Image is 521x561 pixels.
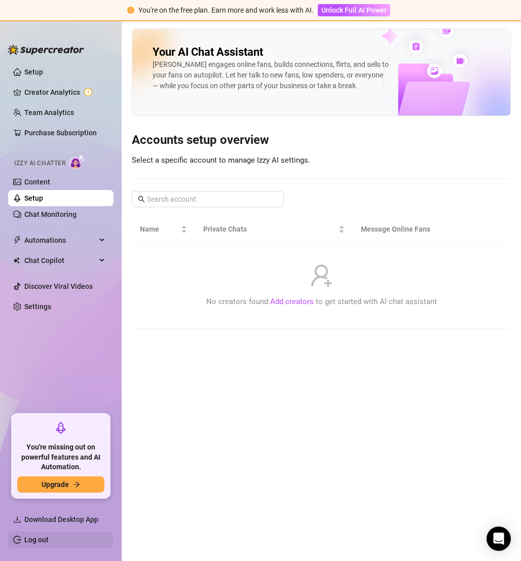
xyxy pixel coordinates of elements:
th: Private Chats [195,215,353,243]
a: Log out [24,536,49,544]
a: Creator Analytics exclamation-circle [24,84,105,100]
h3: Accounts setup overview [132,132,511,148]
img: ai-chatter-content-library-cLFOSyPT.png [353,12,510,116]
span: arrow-right [73,481,80,488]
img: logo-BBDzfeDw.svg [8,45,84,55]
a: Discover Viral Videos [24,282,93,290]
th: Message Online Fans [353,215,458,243]
span: Select a specific account to manage Izzy AI settings. [132,156,310,165]
span: thunderbolt [13,236,21,244]
span: You're missing out on powerful features and AI Automation. [17,442,104,472]
a: Purchase Subscription [24,125,105,141]
span: No creators found. to get started with AI chat assistant [206,296,437,308]
span: exclamation-circle [127,7,134,14]
a: Setup [24,68,43,76]
button: Unlock Full AI Power [318,4,390,16]
span: rocket [55,422,67,434]
th: Name [132,215,195,243]
span: Private Chats [203,223,337,235]
span: You're on the free plan. Earn more and work less with AI. [138,6,314,14]
img: AI Chatter [69,155,85,169]
a: Content [24,178,50,186]
span: Unlock Full AI Power [321,6,387,14]
a: Team Analytics [24,108,74,117]
span: Izzy AI Chatter [14,159,65,168]
span: Automations [24,232,96,248]
span: user-add [309,264,333,288]
span: search [138,196,145,203]
span: download [13,515,21,523]
span: Upgrade [42,480,69,489]
input: Search account [147,194,270,205]
button: Upgradearrow-right [17,476,104,493]
a: Chat Monitoring [24,210,77,218]
a: Setup [24,194,43,202]
div: Open Intercom Messenger [487,527,511,551]
a: Unlock Full AI Power [318,6,390,14]
div: [PERSON_NAME] engages online fans, builds connections, flirts, and sells to your fans on autopilo... [153,59,389,91]
img: Chat Copilot [13,257,20,264]
a: Add creators [270,297,314,306]
a: Settings [24,303,51,311]
span: Download Desktop App [24,515,98,523]
h2: Your AI Chat Assistant [153,45,263,59]
span: Chat Copilot [24,252,96,269]
span: Name [140,223,179,235]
